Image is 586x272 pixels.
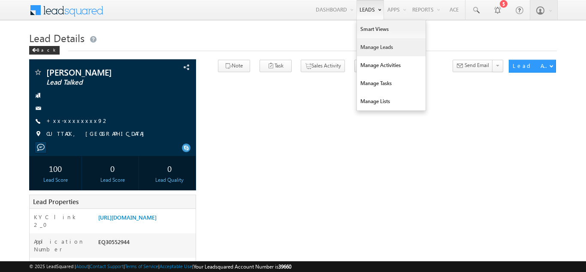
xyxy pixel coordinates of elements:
[193,263,291,270] span: Your Leadsquared Account Number is
[513,62,549,70] div: Lead Actions
[354,60,390,72] button: Converse
[34,238,90,253] label: Application Number
[34,213,90,229] label: KYC link 2_0
[357,74,426,92] a: Manage Tasks
[88,160,136,176] div: 0
[46,130,148,138] span: CUTTACK, [GEOGRAPHIC_DATA]
[33,197,79,206] span: Lead Properties
[357,92,426,110] a: Manage Lists
[46,78,149,87] span: Lead Talked
[76,263,88,269] a: About
[96,238,196,250] div: EQ30552944
[29,31,85,45] span: Lead Details
[453,60,493,72] button: Send Email
[29,263,291,271] span: © 2025 LeadSquared | | | | |
[160,263,192,269] a: Acceptable Use
[260,60,292,72] button: Task
[145,176,193,184] div: Lead Quality
[278,263,291,270] span: 39660
[88,176,136,184] div: Lead Score
[29,46,60,55] div: Back
[357,38,426,56] a: Manage Leads
[357,20,426,38] a: Smart Views
[31,176,79,184] div: Lead Score
[90,263,124,269] a: Contact Support
[465,61,489,69] span: Send Email
[145,160,193,176] div: 0
[29,46,64,53] a: Back
[218,60,250,72] button: Note
[31,160,79,176] div: 100
[98,214,157,221] a: [URL][DOMAIN_NAME]
[509,60,556,73] button: Lead Actions
[125,263,158,269] a: Terms of Service
[301,60,345,72] button: Sales Activity
[46,68,149,76] span: [PERSON_NAME]
[46,117,109,124] a: +xx-xxxxxxxx92
[357,56,426,74] a: Manage Activities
